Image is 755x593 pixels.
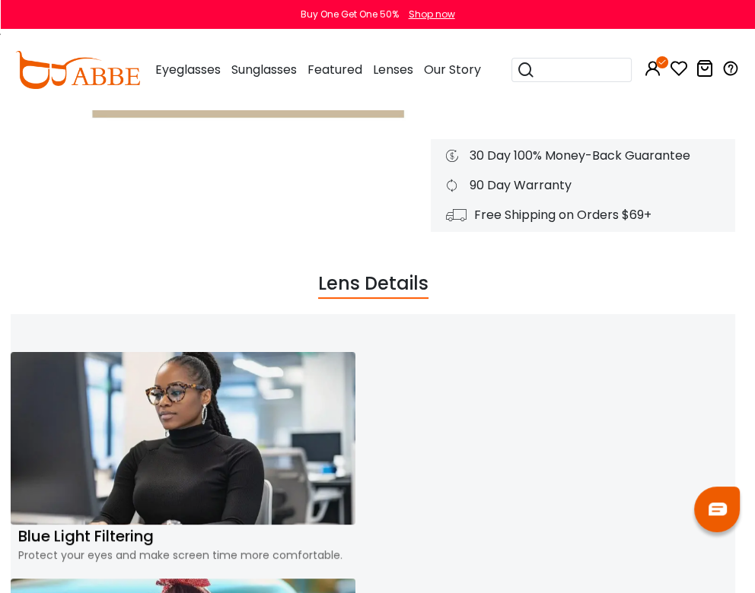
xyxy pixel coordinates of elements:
span: Sunglasses [231,61,297,78]
div: 30 Day 100% Money-Back Guarantee [446,147,720,165]
a: Blue Light Filtering [18,525,355,547]
div: Free Shipping on Orders $69+ [446,206,720,224]
img: Lens Details Images - Blue Light Filtering [11,352,355,525]
a: Shop now [401,8,455,21]
div: Buy One Get One 50% [301,8,399,21]
div: Shop now [409,8,455,21]
span: Lenses [373,61,413,78]
img: chat [709,503,727,515]
div: 90 Day Warranty [446,176,720,195]
span: Featured [307,61,362,78]
span: Our Story [424,61,481,78]
div: Protect your eyes and make screen time more comfortable. [18,547,355,563]
img: abbeglasses.com [15,51,140,89]
span: Eyeglasses [155,61,221,78]
div: Lens Details [318,270,428,299]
